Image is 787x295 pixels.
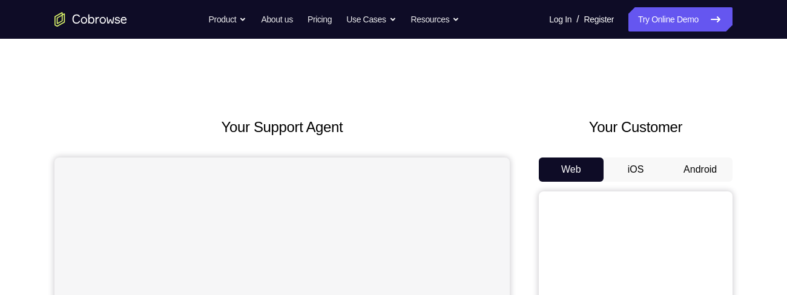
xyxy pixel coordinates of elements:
[539,116,733,138] h2: Your Customer
[209,7,247,31] button: Product
[54,116,510,138] h2: Your Support Agent
[308,7,332,31] a: Pricing
[539,157,604,182] button: Web
[346,7,396,31] button: Use Cases
[549,7,571,31] a: Log In
[668,157,733,182] button: Android
[411,7,460,31] button: Resources
[628,7,733,31] a: Try Online Demo
[604,157,668,182] button: iOS
[261,7,292,31] a: About us
[584,7,614,31] a: Register
[54,12,127,27] a: Go to the home page
[576,12,579,27] span: /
